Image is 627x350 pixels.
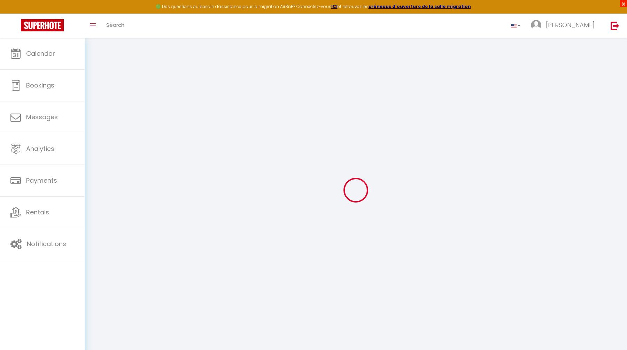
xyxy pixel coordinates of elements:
span: Notifications [27,239,66,248]
span: Payments [26,176,57,185]
a: Search [101,14,130,38]
span: Rentals [26,208,49,216]
span: Bookings [26,81,54,90]
a: ... [PERSON_NAME] [526,14,603,38]
span: Analytics [26,144,54,153]
span: Search [106,21,124,29]
span: Calendar [26,49,55,58]
button: Ouvrir le widget de chat LiveChat [6,3,26,24]
img: logout [611,21,619,30]
span: Messages [26,113,58,121]
img: Super Booking [21,19,64,31]
img: ... [531,20,541,30]
span: [PERSON_NAME] [546,21,595,29]
a: créneaux d'ouverture de la salle migration [369,3,471,9]
a: ICI [331,3,338,9]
